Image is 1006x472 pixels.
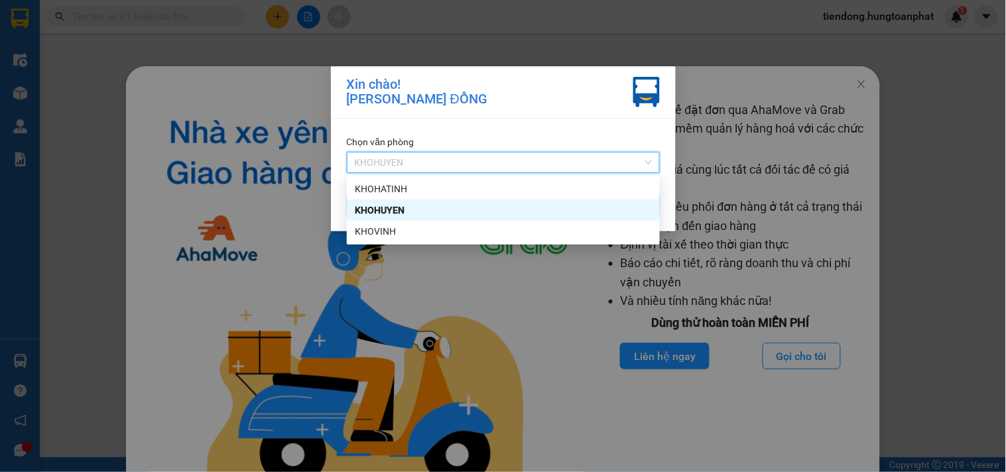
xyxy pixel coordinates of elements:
div: Xin chào! [PERSON_NAME] ĐỒNG [347,77,487,107]
div: KHOHUYEN [355,203,652,217]
div: KHOHATINH [347,178,660,200]
div: KHOVINH [347,221,660,242]
div: KHOHUYEN [347,200,660,221]
span: KHOHUYEN [355,152,652,172]
img: vxr-icon [633,77,660,107]
div: KHOHATINH [355,182,652,196]
div: Chọn văn phòng [347,135,660,149]
div: KHOVINH [355,224,652,239]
